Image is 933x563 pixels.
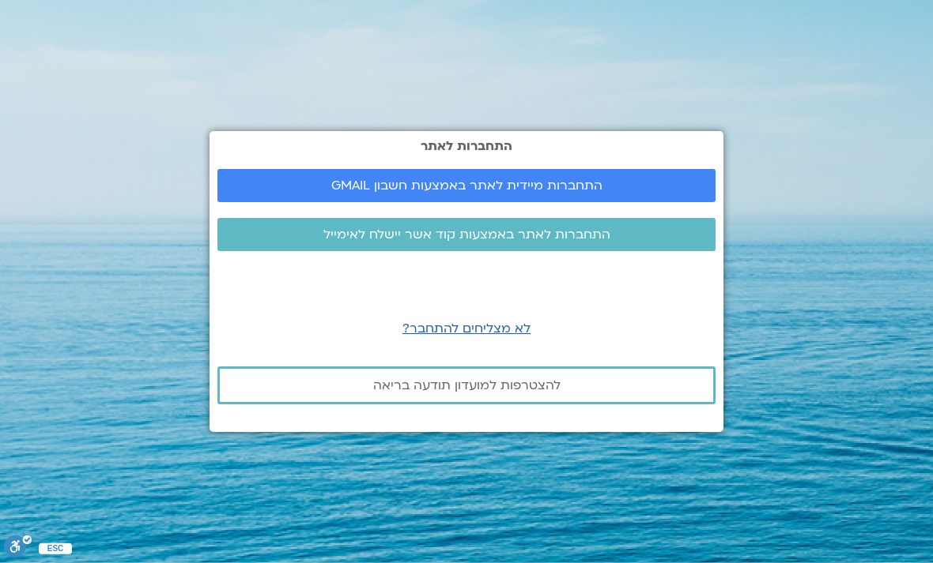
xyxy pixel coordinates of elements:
[217,366,716,404] a: להצטרפות למועדון תודעה בריאה
[373,378,561,392] span: להצטרפות למועדון תודעה בריאה
[217,169,716,202] a: התחברות מיידית לאתר באמצעות חשבון GMAIL
[331,178,602,193] span: התחברות מיידית לאתר באמצעות חשבון GMAIL
[217,218,716,251] a: התחברות לאתר באמצעות קוד אשר יישלח לאימייל
[217,139,716,153] h2: התחברות לאתר
[323,227,610,242] span: התחברות לאתר באמצעות קוד אשר יישלח לאימייל
[402,320,531,337] a: לא מצליחים להתחבר?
